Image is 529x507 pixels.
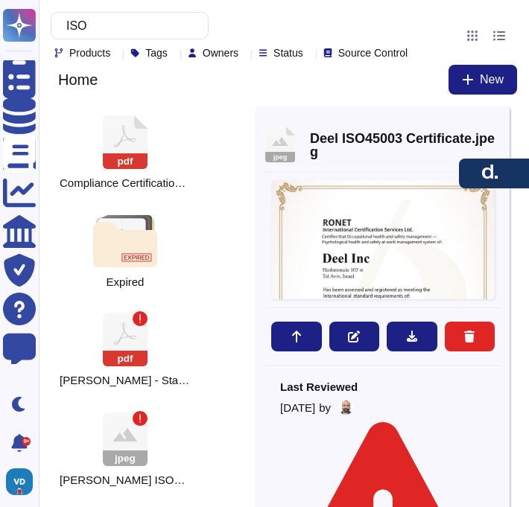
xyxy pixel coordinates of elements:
button: Delete [445,322,495,351]
span: Tags [145,48,168,58]
button: Download [387,322,437,351]
span: Expired [107,276,145,287]
span: Deel - Statement of Applicability Deel ISO27001.pdf [60,374,191,387]
span: Last Reviewed [280,381,486,392]
input: Search by keywords [59,13,193,39]
span: New [480,74,504,86]
button: New [449,65,517,95]
span: Compliance Certifications SOC2, SOC 3 & ISO 27001.pdf [60,176,191,190]
button: user [3,465,43,498]
div: 9+ [22,437,31,446]
span: [DATE] [280,402,315,413]
img: user [6,468,33,495]
div: by [280,400,486,415]
img: folder [93,215,156,267]
button: Edit [329,322,380,351]
img: user [338,400,353,415]
span: Home [51,68,105,91]
span: Deel ISO45003 Certificate.jpeg [310,132,501,159]
span: Status [273,48,303,58]
span: Source Control [338,48,408,58]
span: Deel ISO45001 certificate.jpeg [60,473,191,487]
button: Move to... [271,322,322,351]
span: Owners [203,48,238,58]
span: Products [69,48,110,58]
